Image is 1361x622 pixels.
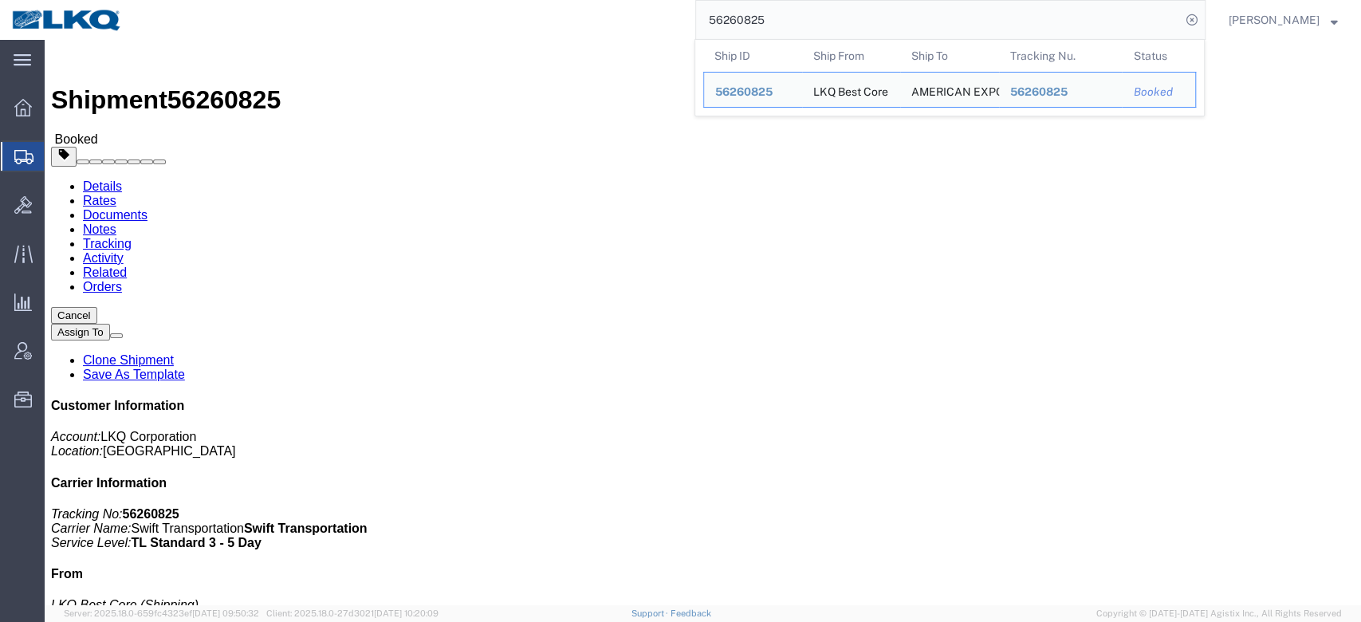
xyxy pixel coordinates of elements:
th: Ship From [802,40,901,72]
button: [PERSON_NAME] [1228,10,1339,30]
th: Ship To [900,40,999,72]
div: AMERICAN EXPORT SERVICES INC [911,73,988,107]
input: Search for shipment number, reference number [696,1,1181,39]
span: [DATE] 09:50:32 [192,608,259,618]
div: LKQ Best Core [813,73,888,107]
a: Feedback [671,608,711,618]
iframe: FS Legacy Container [45,40,1361,605]
table: Search Results [703,40,1204,116]
div: 56260825 [1010,84,1111,100]
span: Client: 2025.18.0-27d3021 [266,608,439,618]
th: Tracking Nu. [999,40,1123,72]
span: Server: 2025.18.0-659fc4323ef [64,608,259,618]
th: Status [1122,40,1196,72]
div: Booked [1133,84,1184,100]
span: 56260825 [1010,85,1068,98]
img: logo [11,8,123,32]
a: Support [631,608,671,618]
span: Copyright © [DATE]-[DATE] Agistix Inc., All Rights Reserved [1096,607,1342,620]
span: Matt Harvey [1229,11,1320,29]
span: [DATE] 10:20:09 [374,608,439,618]
th: Ship ID [703,40,802,72]
span: 56260825 [715,85,773,98]
div: 56260825 [715,84,791,100]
